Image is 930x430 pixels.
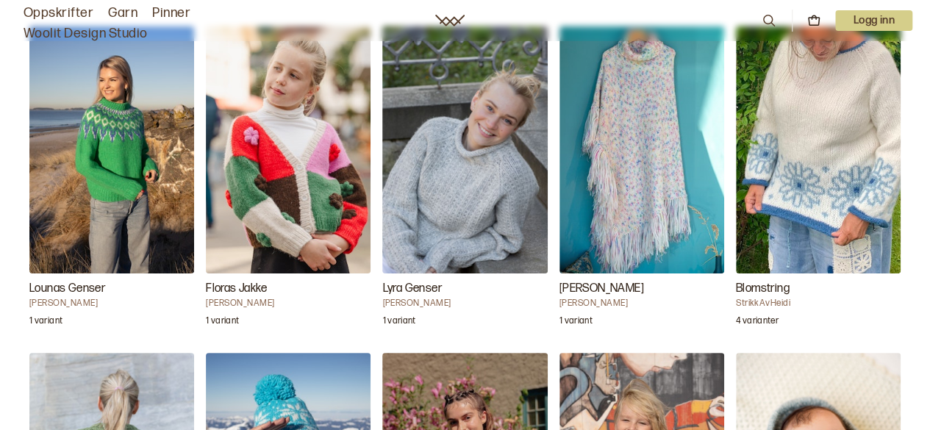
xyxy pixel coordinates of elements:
p: 1 variant [382,315,415,330]
img: StrikkAvHeidiBlomstring [736,26,901,273]
img: Anne-Kirsti EspenesLyra Genser [382,26,547,273]
h4: [PERSON_NAME] [382,298,547,309]
p: 1 variant [29,315,62,330]
p: 4 varianter [736,315,779,330]
p: Logg inn [835,10,912,31]
a: Lyra Genser [382,26,547,336]
img: Ane Kydland ThomassenFloras Jakke [206,26,371,273]
a: Floras Jakke [206,26,371,336]
button: User dropdown [835,10,912,31]
img: Ane Kydland ThomassenLounas Genser [29,26,194,273]
a: Oletta Poncho [559,26,724,336]
h3: Lounas Genser [29,280,194,298]
h4: [PERSON_NAME] [559,298,724,309]
h4: [PERSON_NAME] [29,298,194,309]
a: Lounas Genser [29,26,194,336]
a: Woolit [435,15,465,26]
a: Woolit Design Studio [24,24,148,44]
h3: Floras Jakke [206,280,371,298]
h4: [PERSON_NAME] [206,298,371,309]
p: 1 variant [206,315,239,330]
a: Pinner [152,3,190,24]
a: Oppskrifter [24,3,93,24]
p: 1 variant [559,315,593,330]
h3: Lyra Genser [382,280,547,298]
h4: StrikkAvHeidi [736,298,901,309]
img: Brit Frafjord ØrstavikOletta Poncho [559,26,724,273]
h3: [PERSON_NAME] [559,280,724,298]
a: Garn [108,3,137,24]
h3: Blomstring [736,280,901,298]
a: Blomstring [736,26,901,336]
